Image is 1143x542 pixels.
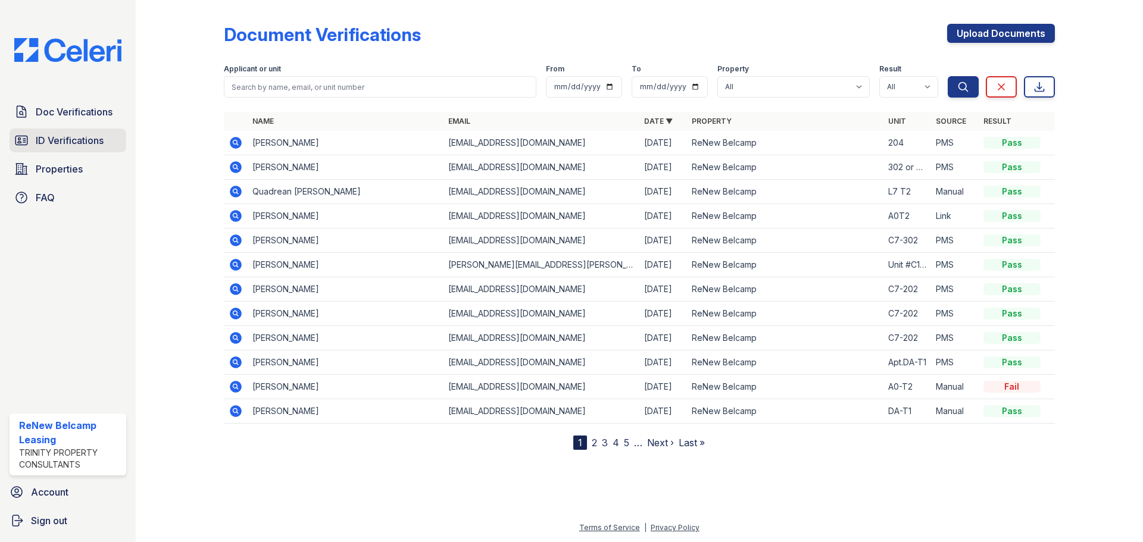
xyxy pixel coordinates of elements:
td: [PERSON_NAME] [248,375,444,399]
td: [EMAIL_ADDRESS][DOMAIN_NAME] [444,302,639,326]
td: [PERSON_NAME] [248,155,444,180]
td: A0T2 [883,204,931,228]
td: ReNew Belcamp [687,180,883,204]
td: ReNew Belcamp [687,277,883,302]
div: Pass [983,405,1041,417]
td: [EMAIL_ADDRESS][DOMAIN_NAME] [444,204,639,228]
td: C7-202 [883,277,931,302]
a: FAQ [10,186,126,209]
span: Sign out [31,513,67,528]
td: C7-202 [883,302,931,326]
td: [DATE] [639,399,687,424]
div: Pass [983,283,1041,295]
a: 5 [624,437,629,449]
td: ReNew Belcamp [687,375,883,399]
td: [PERSON_NAME] [248,277,444,302]
td: [PERSON_NAME] [248,326,444,350]
td: Quadrean [PERSON_NAME] [248,180,444,204]
td: [PERSON_NAME] [248,253,444,277]
td: [EMAIL_ADDRESS][DOMAIN_NAME] [444,375,639,399]
a: Terms of Service [579,523,640,532]
a: Properties [10,157,126,181]
div: | [644,523,647,532]
td: [PERSON_NAME] [248,350,444,375]
div: Pass [983,186,1041,198]
td: Manual [931,180,979,204]
td: [DATE] [639,326,687,350]
a: Result [983,117,1011,126]
td: PMS [931,350,979,375]
td: 204 [883,131,931,155]
td: [PERSON_NAME] [248,228,444,253]
a: Date ▼ [644,117,673,126]
div: Pass [983,210,1041,222]
div: Pass [983,308,1041,319]
div: Pass [983,137,1041,149]
td: ReNew Belcamp [687,326,883,350]
td: [PERSON_NAME][EMAIL_ADDRESS][PERSON_NAME][DOMAIN_NAME] [444,253,639,277]
a: Account [5,480,131,504]
td: Link [931,204,979,228]
img: CE_Logo_Blue-a8612792a0a2168367f1c8372b55b34899dd931a85d93a1a3d3e32e68fde9ad4.png [5,38,131,62]
td: [DATE] [639,253,687,277]
td: [EMAIL_ADDRESS][DOMAIN_NAME] [444,131,639,155]
td: PMS [931,277,979,302]
td: ReNew Belcamp [687,350,883,375]
td: [PERSON_NAME] [248,399,444,424]
td: ReNew Belcamp [687,302,883,326]
td: [EMAIL_ADDRESS][DOMAIN_NAME] [444,350,639,375]
td: ReNew Belcamp [687,399,883,424]
a: ID Verifications [10,129,126,152]
td: [EMAIL_ADDRESS][DOMAIN_NAME] [444,180,639,204]
label: From [546,64,564,74]
div: Pass [983,259,1041,271]
div: Pass [983,234,1041,246]
td: L7 T2 [883,180,931,204]
div: 1 [573,436,587,450]
td: [DATE] [639,350,687,375]
td: ReNew Belcamp [687,204,883,228]
td: DA-T1 [883,399,931,424]
label: Property [717,64,749,74]
div: Document Verifications [224,24,421,45]
td: PMS [931,155,979,180]
a: Next › [647,437,674,449]
div: Pass [983,161,1041,173]
td: PMS [931,228,979,253]
td: [EMAIL_ADDRESS][DOMAIN_NAME] [444,155,639,180]
label: Applicant or unit [224,64,281,74]
div: Trinity Property Consultants [19,447,121,471]
label: Result [879,64,901,74]
div: Fail [983,381,1041,393]
span: ID Verifications [36,133,104,148]
td: PMS [931,326,979,350]
td: [DATE] [639,131,687,155]
a: 4 [613,437,619,449]
td: C7-202 [883,326,931,350]
a: Doc Verifications [10,100,126,124]
a: 3 [602,437,608,449]
td: [DATE] [639,204,687,228]
td: ReNew Belcamp [687,228,883,253]
td: [EMAIL_ADDRESS][DOMAIN_NAME] [444,326,639,350]
td: ReNew Belcamp [687,131,883,155]
td: A0-T2 [883,375,931,399]
span: FAQ [36,190,55,205]
td: [PERSON_NAME] [248,302,444,326]
td: Manual [931,375,979,399]
td: Manual [931,399,979,424]
a: Unit [888,117,906,126]
a: Name [252,117,274,126]
td: [DATE] [639,180,687,204]
td: [EMAIL_ADDRESS][DOMAIN_NAME] [444,228,639,253]
a: Sign out [5,509,131,532]
input: Search by name, email, or unit number [224,76,536,98]
span: Doc Verifications [36,105,113,119]
td: ReNew Belcamp [687,155,883,180]
a: Last » [679,437,705,449]
a: Email [448,117,470,126]
a: 2 [592,437,597,449]
td: [DATE] [639,302,687,326]
div: Pass [983,332,1041,344]
span: Properties [36,162,83,176]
